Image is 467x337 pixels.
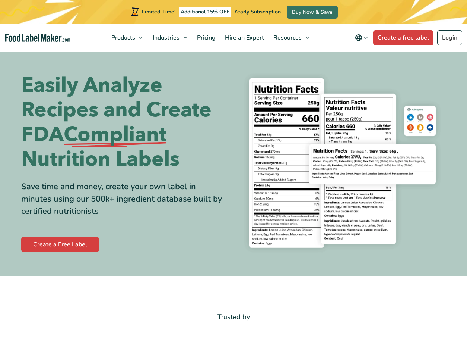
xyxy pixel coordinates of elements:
[287,6,338,19] a: Buy Now & Save
[21,237,99,252] a: Create a Free Label
[193,24,219,52] a: Pricing
[148,24,191,52] a: Industries
[179,7,231,17] span: Additional 15% OFF
[350,30,373,45] button: Change language
[109,34,136,42] span: Products
[234,8,281,15] span: Yearly Subscription
[269,24,313,52] a: Resources
[223,34,265,42] span: Hire an Expert
[64,122,166,147] span: Compliant
[107,24,146,52] a: Products
[21,73,228,172] h1: Easily Analyze Recipes and Create FDA Nutrition Labels
[5,34,70,42] a: Food Label Maker homepage
[437,30,462,45] a: Login
[195,34,216,42] span: Pricing
[21,312,446,322] p: Trusted by
[373,30,433,45] a: Create a free label
[220,24,267,52] a: Hire an Expert
[271,34,302,42] span: Resources
[142,8,175,15] span: Limited Time!
[150,34,180,42] span: Industries
[21,181,228,218] div: Save time and money, create your own label in minutes using our 500k+ ingredient database built b...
